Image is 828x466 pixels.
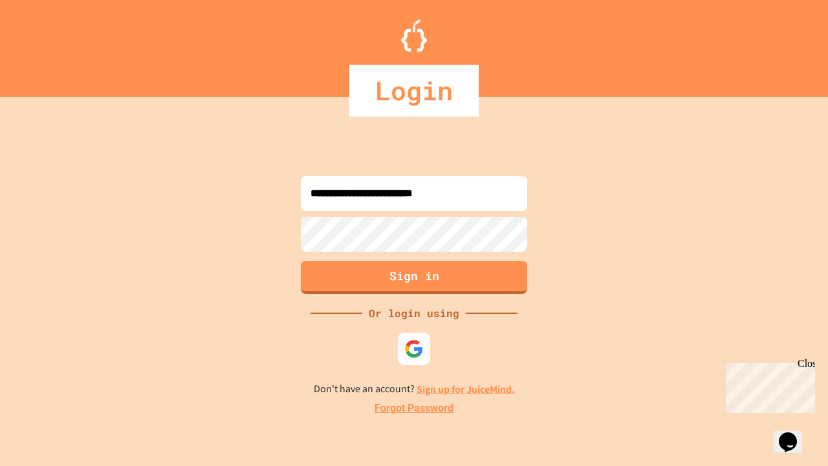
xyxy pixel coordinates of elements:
a: Forgot Password [375,401,453,416]
div: Or login using [362,305,466,321]
img: google-icon.svg [404,339,424,359]
iframe: chat widget [721,358,815,413]
p: Don't have an account? [314,381,515,397]
div: Login [349,65,479,116]
div: Chat with us now!Close [5,5,89,82]
iframe: chat widget [774,414,815,453]
a: Sign up for JuiceMind. [417,383,515,396]
img: Logo.svg [401,19,427,52]
button: Sign in [301,261,527,294]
